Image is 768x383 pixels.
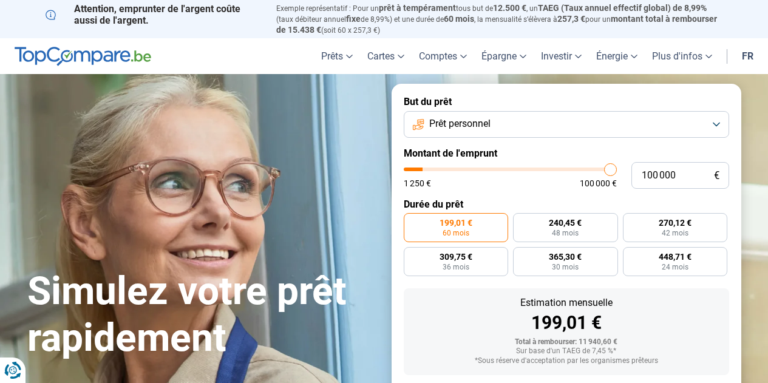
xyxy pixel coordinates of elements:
[413,357,719,365] div: *Sous réserve d'acceptation par les organismes prêteurs
[549,253,582,261] span: 365,30 €
[379,3,456,13] span: prêt à tempérament
[404,198,729,210] label: Durée du prêt
[735,38,761,74] a: fr
[552,229,579,237] span: 48 mois
[440,219,472,227] span: 199,01 €
[645,38,719,74] a: Plus d'infos
[552,263,579,271] span: 30 mois
[662,263,688,271] span: 24 mois
[412,38,474,74] a: Comptes
[404,179,431,188] span: 1 250 €
[276,14,717,35] span: montant total à rembourser de 15.438 €
[440,253,472,261] span: 309,75 €
[534,38,589,74] a: Investir
[15,47,151,66] img: TopCompare
[346,14,361,24] span: fixe
[549,219,582,227] span: 240,45 €
[474,38,534,74] a: Épargne
[360,38,412,74] a: Cartes
[413,338,719,347] div: Total à rembourser: 11 940,60 €
[589,38,645,74] a: Énergie
[413,298,719,308] div: Estimation mensuelle
[662,229,688,237] span: 42 mois
[413,347,719,356] div: Sur base d'un TAEG de 7,45 %*
[659,219,692,227] span: 270,12 €
[413,314,719,332] div: 199,01 €
[404,111,729,138] button: Prêt personnel
[714,171,719,181] span: €
[27,268,377,362] h1: Simulez votre prêt rapidement
[276,3,723,35] p: Exemple représentatif : Pour un tous but de , un (taux débiteur annuel de 8,99%) et une durée de ...
[493,3,526,13] span: 12.500 €
[538,3,707,13] span: TAEG (Taux annuel effectif global) de 8,99%
[580,179,617,188] span: 100 000 €
[404,147,729,159] label: Montant de l'emprunt
[443,263,469,271] span: 36 mois
[46,3,262,26] p: Attention, emprunter de l'argent coûte aussi de l'argent.
[444,14,474,24] span: 60 mois
[429,117,491,130] span: Prêt personnel
[404,96,729,107] label: But du prêt
[659,253,692,261] span: 448,71 €
[443,229,469,237] span: 60 mois
[557,14,585,24] span: 257,3 €
[314,38,360,74] a: Prêts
